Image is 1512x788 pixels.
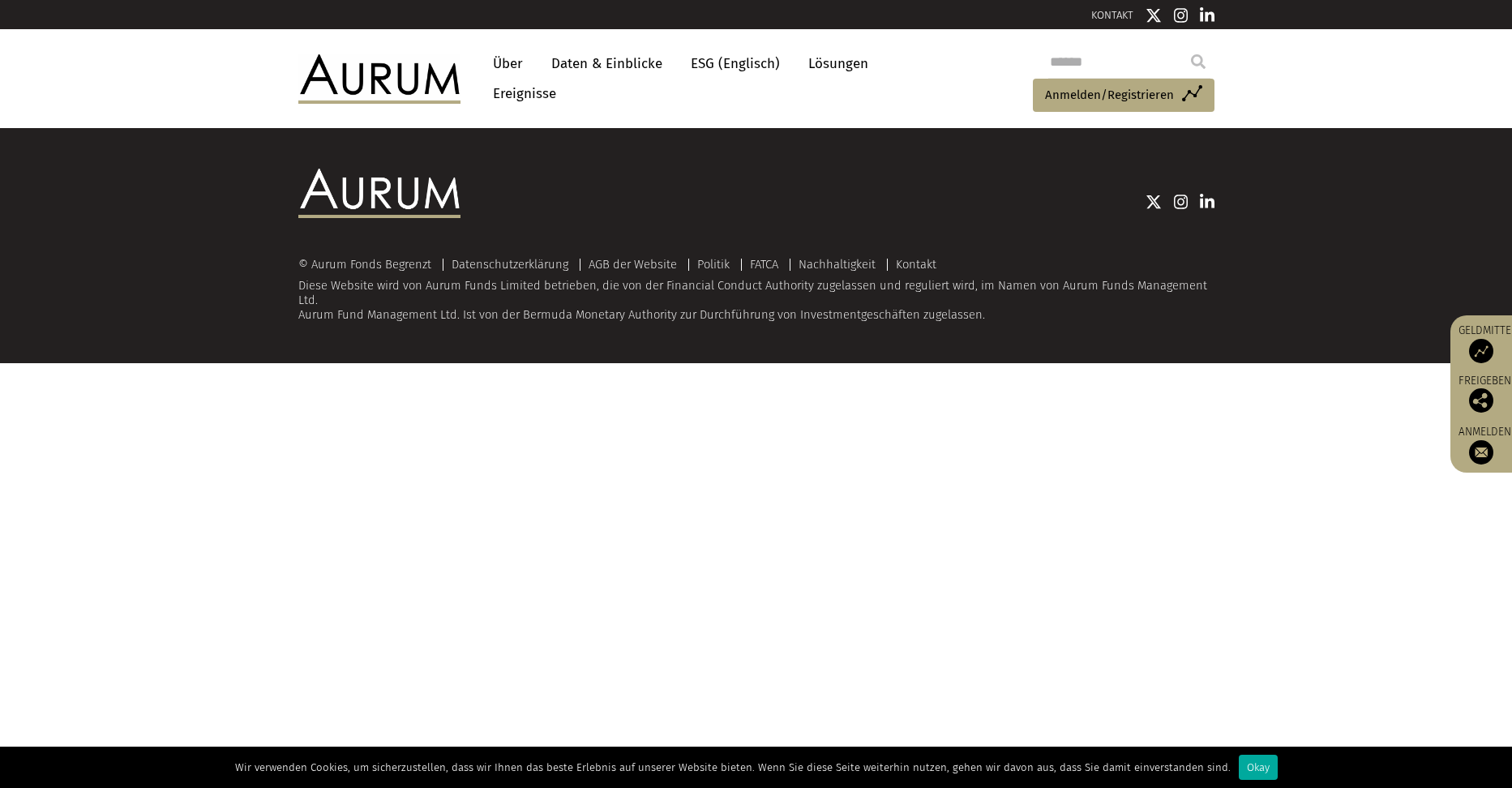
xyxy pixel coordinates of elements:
img: Instagram-Symbol [1174,194,1189,210]
a: Über [485,49,531,79]
img: Linkedin-Symbol [1200,194,1214,210]
a: Lösungen [800,49,876,79]
a: Ereignisse [485,79,556,109]
a: Nachhaltigkeit [799,257,876,272]
img: Zugang zu Geldern [1469,339,1493,363]
a: ESG (Englisch) [683,49,788,79]
a: Daten & Einblicke [543,49,670,79]
a: Anmelden/Registrieren [1033,79,1214,113]
img: Aurum-Logo [298,169,460,217]
input: Submit [1182,45,1214,78]
a: Datenschutzerklärung [452,257,568,272]
a: Politik [697,257,730,272]
img: Aurum [298,54,460,103]
a: FATCA [750,257,778,272]
img: Twitter-Symbol [1146,194,1162,210]
img: Instagram-Symbol [1174,7,1189,24]
img: Linkedin-Symbol [1200,7,1214,24]
div: © Aurum Fonds Begrenzt [298,259,439,271]
a: KONTAKT [1091,9,1133,21]
a: AGB der Website [589,257,677,272]
span: Anmelden/Registrieren [1045,85,1174,105]
a: Kontakt [896,257,936,272]
font: Diese Website wird von Aurum Funds Limited betrieben, die von der Financial Conduct Authority zug... [298,278,1207,322]
img: Twitter-Symbol [1146,7,1162,24]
